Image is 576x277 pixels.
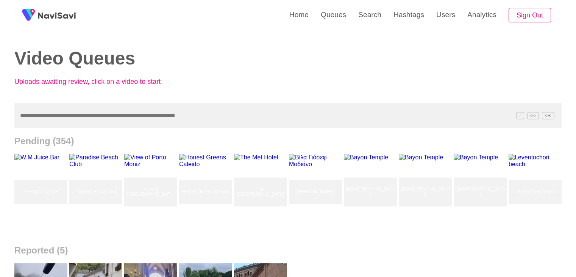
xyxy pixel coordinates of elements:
a: Leventochori beachLeventochori beach [509,154,564,230]
a: View of [GEOGRAPHIC_DATA][PERSON_NAME]View of Porto Moniz [124,154,179,230]
button: Sign Out [509,8,551,23]
a: [DEMOGRAPHIC_DATA]Bayon Temple [399,154,454,230]
a: Paradise Beach ClubParadise Beach Club [69,154,124,230]
h2: Pending (354) [14,136,562,146]
h2: Video Queues [14,49,276,69]
img: fireSpot [19,6,38,25]
span: / [516,112,524,119]
a: The [GEOGRAPHIC_DATA]The Met Hotel [234,154,289,230]
span: C^K [542,112,554,119]
a: [PERSON_NAME]W.M Juice Bar [14,154,69,230]
p: Uploads awaiting review, click on a video to start [14,78,181,86]
h2: Reported (5) [14,245,562,256]
img: fireSpot [38,11,76,19]
a: [PERSON_NAME]Βίλα Γιόσεφ Μοδιάνο [289,154,344,230]
a: [DEMOGRAPHIC_DATA]Bayon Temple [344,154,399,230]
span: C^J [527,112,539,119]
a: Honest Greens CaleidoHonest Greens Caleido [179,154,234,230]
a: [DEMOGRAPHIC_DATA]Bayon Temple [454,154,509,230]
